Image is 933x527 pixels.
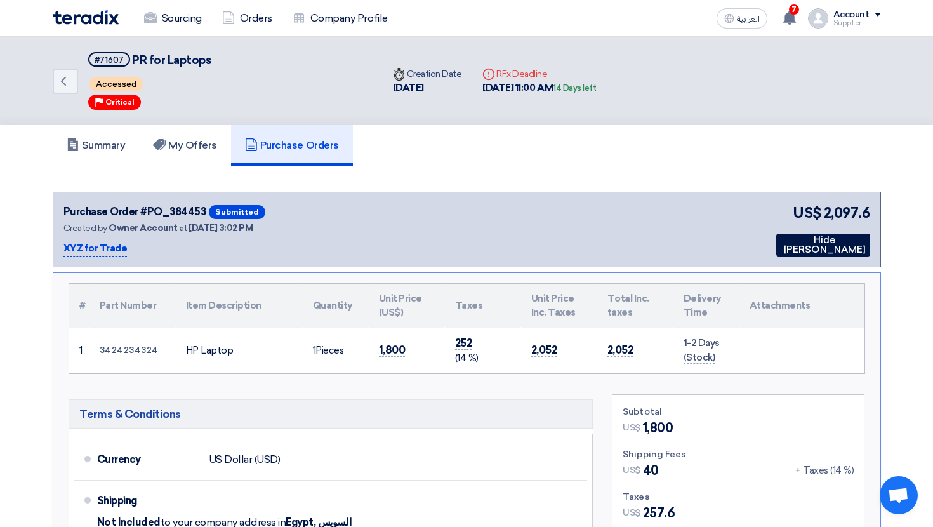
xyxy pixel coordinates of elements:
p: XYZ for Trade [63,241,128,257]
span: Accessed [89,77,143,91]
h5: Purchase Orders [245,139,339,152]
th: Delivery Time [673,284,739,328]
div: Shipping Fees [623,448,854,461]
span: 40 [643,461,659,480]
div: Creation Date [393,67,462,81]
span: Submitted [209,205,265,219]
span: 2,097.6 [824,203,870,223]
td: Pieces [303,328,369,373]
th: Unit Price Inc. Taxes [521,284,597,328]
div: Shipping [97,486,199,516]
div: Subtotal [623,405,854,418]
div: [DATE] 11:00 AM [482,81,596,95]
th: Total Inc. taxes [597,284,673,328]
th: Unit Price (US$) [369,284,445,328]
span: 1 [313,345,316,356]
span: Owner Account [109,223,178,234]
div: HP Laptop [186,344,293,358]
span: 1,800 [379,344,406,357]
span: US$ [623,464,640,477]
span: Critical [105,98,135,107]
span: US$ [623,506,640,519]
div: Account [833,10,870,20]
span: 2,052 [607,344,633,357]
span: 252 [455,337,472,350]
th: Item Description [176,284,303,328]
span: Created by [63,223,107,234]
span: 1,800 [643,418,673,437]
h5: Terms & Conditions [69,399,593,429]
td: 1 [69,328,89,373]
th: Part Number [89,284,176,328]
th: Attachments [739,284,864,328]
div: (14 %) [455,351,511,366]
span: US$ [793,203,821,223]
div: 14 Days left [553,82,596,95]
img: Teradix logo [53,10,119,25]
span: 1-2 Days (Stock) [684,337,720,364]
a: Orders [212,4,282,32]
div: Taxes [623,490,854,504]
div: #71607 [95,56,124,64]
th: Taxes [445,284,521,328]
div: Purchase Order #PO_384453 [63,204,206,220]
span: PR for Laptops [132,53,211,67]
h5: PR for Laptops [88,52,211,68]
a: Summary [53,125,140,166]
span: 2,052 [531,344,557,357]
div: [DATE] [393,81,462,95]
span: at [180,223,187,234]
span: 7 [789,4,799,15]
th: Quantity [303,284,369,328]
div: RFx Deadline [482,67,596,81]
a: Company Profile [282,4,398,32]
span: US$ [623,421,640,434]
span: [DATE] 3:02 PM [189,223,253,234]
span: العربية [737,15,760,23]
h5: Summary [67,139,126,152]
div: Currency [97,444,199,475]
span: 257.6 [643,504,675,523]
div: Open chat [880,476,918,514]
button: Hide [PERSON_NAME] [776,234,870,257]
div: + Taxes (14 %) [795,464,854,478]
th: # [69,284,89,328]
h5: My Offers [153,139,217,152]
a: Purchase Orders [231,125,353,166]
a: My Offers [139,125,231,166]
td: 3424234324 [89,328,176,373]
a: Sourcing [134,4,212,32]
img: profile_test.png [808,8,828,29]
button: العربية [717,8,767,29]
div: Supplier [833,20,881,27]
div: US Dollar (USD) [209,448,281,472]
